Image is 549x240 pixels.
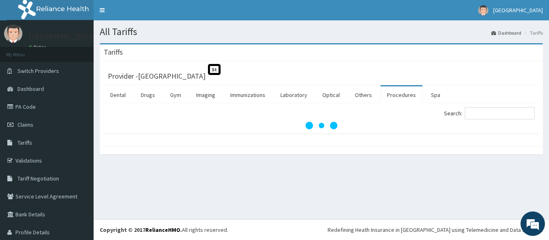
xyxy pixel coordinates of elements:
div: Redefining Heath Insurance in [GEOGRAPHIC_DATA] using Telemedicine and Data Science! [328,226,543,234]
h1: All Tariffs [100,26,543,37]
a: Immunizations [224,86,272,103]
span: Tariffs [17,139,32,146]
span: Tariff Negotiation [17,175,59,182]
span: Switch Providers [17,67,59,75]
strong: Copyright © 2017 . [100,226,182,233]
img: User Image [4,24,22,43]
img: User Image [478,5,488,15]
a: Drugs [134,86,162,103]
a: Spa [424,86,447,103]
p: [GEOGRAPHIC_DATA] [28,33,96,40]
a: Imaging [190,86,222,103]
a: Dental [104,86,132,103]
a: Online [28,44,48,50]
footer: All rights reserved. [94,219,549,240]
span: Dashboard [17,85,44,92]
a: RelianceHMO [145,226,180,233]
span: St [208,64,221,75]
a: Gym [164,86,188,103]
span: [GEOGRAPHIC_DATA] [493,7,543,14]
h3: Tariffs [104,48,123,56]
a: Procedures [381,86,422,103]
svg: audio-loading [305,109,338,142]
span: Claims [17,121,33,128]
a: Dashboard [491,29,521,36]
h3: Provider - [GEOGRAPHIC_DATA] [108,73,206,80]
input: Search: [465,107,535,119]
a: Others [348,86,378,103]
a: Laboratory [274,86,314,103]
a: Optical [316,86,346,103]
li: Tariffs [522,29,543,36]
label: Search: [444,107,535,119]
